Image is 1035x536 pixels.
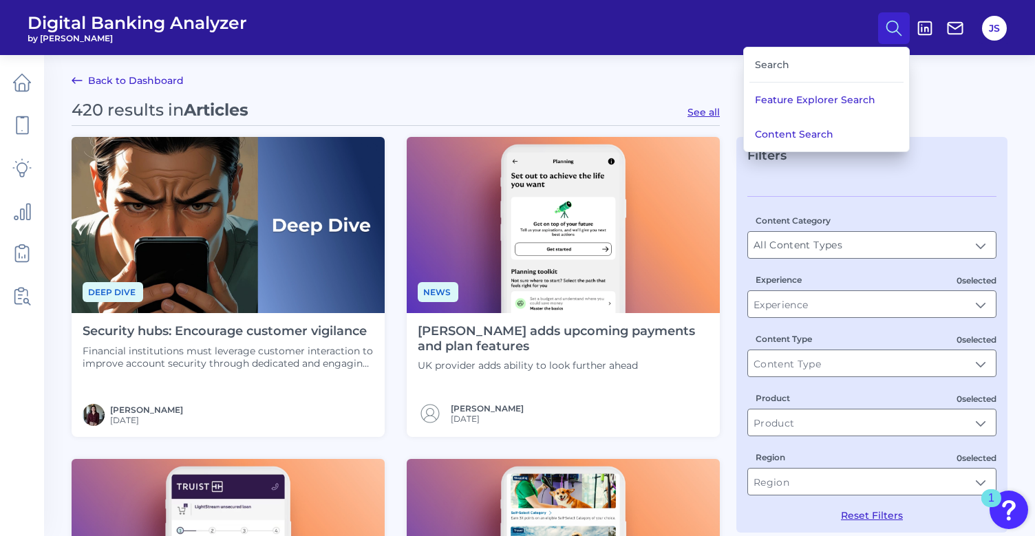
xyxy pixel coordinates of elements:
[83,345,374,369] p: Financial institutions must leverage customer interaction to improve account security through ded...
[28,12,247,33] span: Digital Banking Analyzer
[28,33,247,43] span: by [PERSON_NAME]
[83,282,143,302] span: Deep dive
[749,47,904,83] div: Search
[110,415,183,425] span: [DATE]
[72,100,248,120] div: 420 results in
[83,285,143,298] a: Deep dive
[72,72,184,89] a: Back to Dashboard
[990,491,1028,529] button: Open Resource Center, 1 new notification
[756,393,790,403] label: Product
[748,469,996,495] input: Region
[982,16,1007,41] button: JS
[988,498,994,516] div: 1
[756,334,812,344] label: Content Type
[747,148,787,163] span: Filters
[748,409,996,436] input: Product
[687,106,720,118] button: See all
[744,83,909,117] button: Feature Explorer Search
[418,359,709,372] p: UK provider adds ability to look further ahead
[83,324,374,339] h4: Security hubs: Encourage customer vigilance
[418,285,458,298] a: News
[756,452,785,462] label: Region
[748,350,996,376] input: Content Type
[184,100,248,120] span: Articles
[451,414,524,424] span: [DATE]
[110,405,183,415] a: [PERSON_NAME]
[841,509,903,522] button: Reset Filters
[451,403,524,414] a: [PERSON_NAME]
[418,324,709,354] h4: [PERSON_NAME] adds upcoming payments and plan features
[407,137,720,313] img: News - Phone (4).png
[756,275,802,285] label: Experience
[744,117,909,151] button: Content Search
[748,291,996,317] input: Experience
[72,137,385,313] img: Deep Dives with Right Label.png
[756,215,831,226] label: Content Category
[418,282,458,302] span: News
[83,404,105,426] img: RNFetchBlobTmp_0b8yx2vy2p867rz195sbp4h.png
